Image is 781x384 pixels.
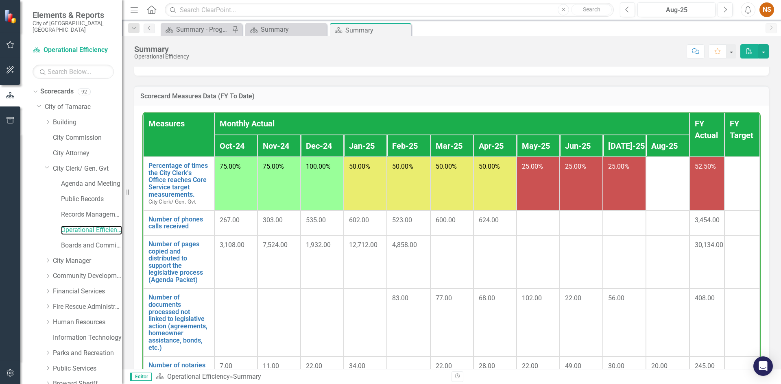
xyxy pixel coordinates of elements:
[436,362,452,370] span: 22.00
[349,241,377,249] span: 12,712.00
[4,9,18,24] img: ClearPoint Strategy
[53,271,122,281] a: Community Development
[220,241,244,249] span: 3,108.00
[637,2,716,17] button: Aug-25
[753,356,773,376] div: Open Intercom Messenger
[392,294,408,302] span: 83.00
[33,65,114,79] input: Search Below...
[479,294,495,302] span: 68.00
[392,241,417,249] span: 4,858.00
[33,10,114,20] span: Elements & Reports
[134,54,189,60] div: Operational Efficiency
[695,241,723,249] span: 30,134.00
[263,241,288,249] span: 7,524.00
[392,216,412,224] span: 523.00
[479,163,500,170] span: 50.00%
[140,93,763,100] h3: Scorecard Measures Data (FY To Date)
[349,216,369,224] span: 602.00
[522,163,543,170] span: 25.00%
[263,163,284,170] span: 75.00%
[148,198,196,205] span: City Clerk/ Gen. Gvt
[130,373,152,381] span: Editor
[306,163,331,170] span: 100.00%
[143,289,214,356] td: Double-Click to Edit Right Click for Context Menu
[479,216,499,224] span: 624.00
[306,362,322,370] span: 22.00
[436,216,456,224] span: 600.00
[608,294,624,302] span: 56.00
[345,25,409,35] div: Summary
[156,372,445,382] div: »
[143,356,214,381] td: Double-Click to Edit Right Click for Context Menu
[349,163,370,170] span: 50.00%
[306,241,331,249] span: 1,932.00
[565,294,581,302] span: 22.00
[436,294,452,302] span: 77.00
[695,216,720,224] span: 3,454.00
[220,216,240,224] span: 267.00
[583,6,600,13] span: Search
[247,24,325,35] a: Summary
[53,133,122,143] a: City Commission
[522,362,538,370] span: 22.00
[53,256,122,266] a: City Manager
[61,226,122,235] a: Operational Efficiency
[651,362,668,370] span: 20.00
[134,45,189,54] div: Summary
[53,164,122,174] a: City Clerk/ Gen. Gvt
[143,235,214,289] td: Double-Click to Edit Right Click for Context Menu
[392,163,413,170] span: 50.00%
[53,149,122,158] a: City Attorney
[479,362,495,370] span: 28.00
[571,4,612,15] button: Search
[176,24,230,35] div: Summary - Program Description (1300)
[53,349,122,358] a: Parks and Recreation
[148,362,209,376] a: Number of notaries processed
[61,210,122,219] a: Records Management Program
[263,216,283,224] span: 303.00
[565,163,586,170] span: 25.00%
[233,373,261,380] div: Summary
[53,333,122,343] a: Information Technology
[306,216,326,224] span: 535.00
[53,287,122,296] a: Financial Services
[565,362,581,370] span: 49.00
[349,362,365,370] span: 34.00
[61,195,122,204] a: Public Records
[61,179,122,189] a: Agenda and Meeting
[608,362,624,370] span: 30.00
[53,318,122,327] a: Human Resources
[53,302,122,312] a: Fire Rescue Administration
[143,210,214,235] td: Double-Click to Edit Right Click for Context Menu
[436,163,457,170] span: 50.00%
[263,362,279,370] span: 11.00
[695,362,715,370] span: 245.00
[522,294,542,302] span: 102.00
[53,118,122,127] a: Building
[148,162,209,198] a: Percentage of times the City Clerk’s Office reaches Core Service target measurements.
[695,163,716,170] span: 52.50%
[695,294,715,302] span: 408.00
[759,2,774,17] button: NS
[40,87,74,96] a: Scorecards
[61,241,122,250] a: Boards and Committees
[78,88,91,95] div: 92
[167,373,230,380] a: Operational Efficiency
[148,294,209,351] a: Number of documents processed not linked to legislative action (agreements, homeowner assistance,...
[261,24,325,35] div: Summary
[220,163,241,170] span: 75.00%
[640,5,713,15] div: Aug-25
[148,241,209,284] a: Number of pages copied and distributed to support the legislative process (Agenda Packet)
[608,163,629,170] span: 25.00%
[53,364,122,373] a: Public Services
[45,102,122,112] a: City of Tamarac
[143,157,214,210] td: Double-Click to Edit Right Click for Context Menu
[33,20,114,33] small: City of [GEOGRAPHIC_DATA], [GEOGRAPHIC_DATA]
[148,216,209,230] a: Number of phones calls received
[33,46,114,55] a: Operational Efficiency
[220,362,232,370] span: 7.00
[163,24,230,35] a: Summary - Program Description (1300)
[165,3,614,17] input: Search ClearPoint...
